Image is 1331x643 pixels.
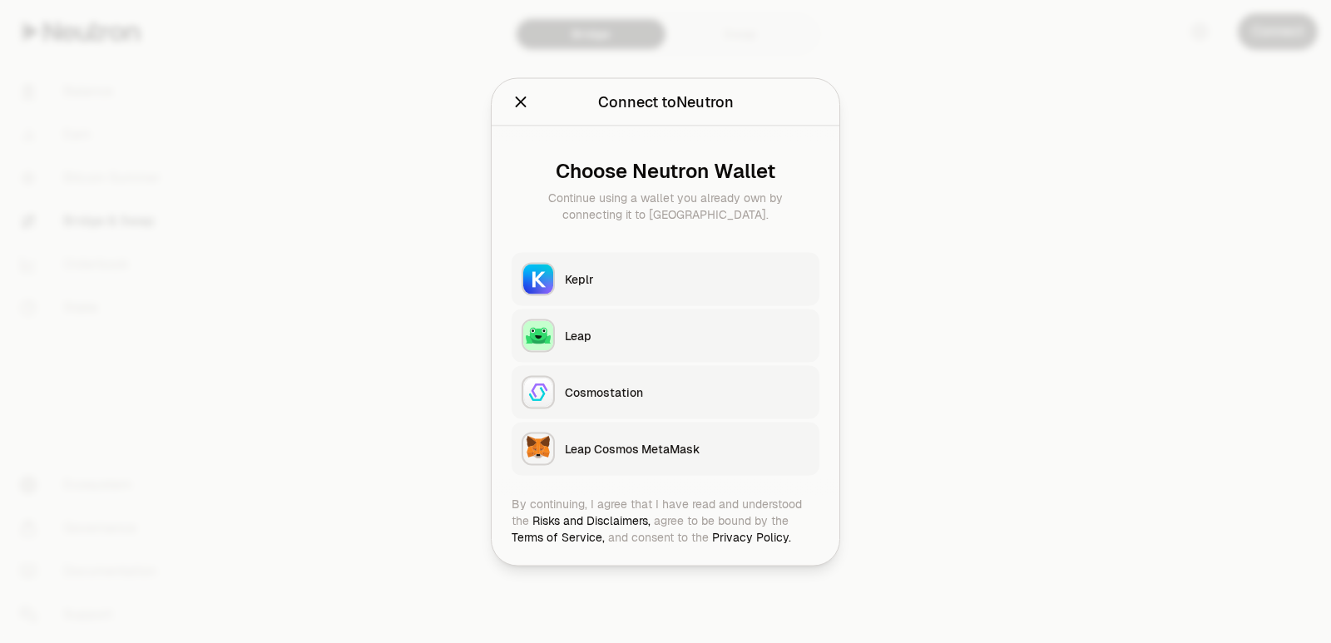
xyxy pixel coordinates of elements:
[512,252,819,305] button: KeplrKeplr
[512,529,605,544] a: Terms of Service,
[523,377,553,407] img: Cosmostation
[512,309,819,362] button: LeapLeap
[565,270,809,287] div: Keplr
[512,422,819,475] button: Leap Cosmos MetaMaskLeap Cosmos MetaMask
[523,433,553,463] img: Leap Cosmos MetaMask
[565,383,809,400] div: Cosmostation
[525,159,806,182] div: Choose Neutron Wallet
[712,529,791,544] a: Privacy Policy.
[525,189,806,222] div: Continue using a wallet you already own by connecting it to [GEOGRAPHIC_DATA].
[512,90,530,113] button: Close
[523,320,553,350] img: Leap
[512,365,819,418] button: CosmostationCosmostation
[532,512,651,527] a: Risks and Disclaimers,
[523,264,553,294] img: Keplr
[565,440,809,457] div: Leap Cosmos MetaMask
[565,327,809,344] div: Leap
[598,90,734,113] div: Connect to Neutron
[512,495,819,545] div: By continuing, I agree that I have read and understood the agree to be bound by the and consent t...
